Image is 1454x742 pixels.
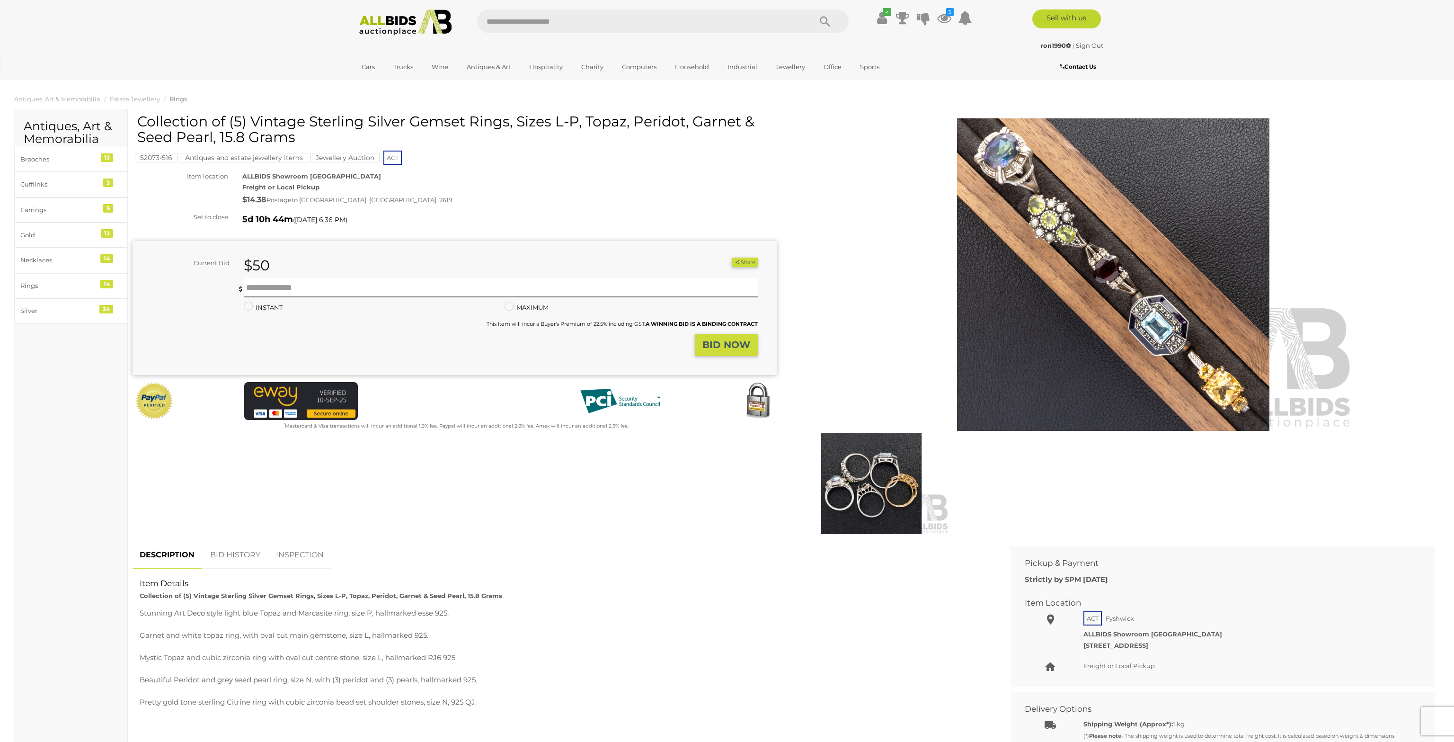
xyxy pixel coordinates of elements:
div: 12 [101,229,113,238]
i: ✔ [883,8,891,16]
a: Rings [169,95,187,103]
strong: Freight or Local Pickup [242,183,319,191]
strong: $50 [244,257,270,274]
div: Rings [20,280,98,291]
div: Necklaces [20,255,98,266]
a: Sell with us [1032,9,1101,28]
a: [GEOGRAPHIC_DATA] [355,75,435,90]
a: Necklaces 14 [14,248,127,273]
a: Wine [426,59,454,75]
b: A WINNING BID IS A BINDING CONTRACT [646,321,758,327]
div: Current Bid [133,258,237,268]
p: Pretty gold tone sterling Citrine ring with cubic zirconia bead set shoulder stones, size N, 925 QJ. [140,696,989,708]
p: Stunning Art Deco style light blue Topaz and Marcasite ring, size P, hallmarked esse 925. [140,607,989,619]
mark: Antiques and estate jewellery items [180,153,308,162]
label: INSTANT [244,302,283,313]
a: Contact Us [1060,62,1099,72]
a: Brooches 13 [14,147,127,172]
div: Item location [125,171,235,182]
span: Freight or Local Pickup [1083,662,1155,670]
a: Antiques & Art [461,59,517,75]
a: Sign Out [1076,42,1103,49]
b: Contact Us [1060,63,1096,70]
a: BID HISTORY [203,541,267,569]
a: Charity [575,59,610,75]
strong: ALLBIDS Showroom [GEOGRAPHIC_DATA] [1083,630,1222,638]
h1: Collection of (5) Vintage Sterling Silver Gemset Rings, Sizes L-P, Topaz, Peridot, Garnet & Seed ... [137,114,774,145]
span: ACT [1083,611,1102,626]
h2: Pickup & Payment [1025,559,1407,568]
small: Mastercard & Visa transactions will incur an additional 1.9% fee. Paypal will incur an additional... [284,423,629,429]
a: Trucks [387,59,419,75]
a: Industrial [721,59,763,75]
div: 13 [101,153,113,162]
strong: BID NOW [702,339,750,350]
strong: Collection of (5) Vintage Sterling Silver Gemset Rings, Sizes L-P, Topaz, Peridot, Garnet & Seed ... [140,592,502,599]
a: 3 [937,9,951,27]
button: Share [732,258,758,268]
span: ( ) [293,216,347,223]
a: INSPECTION [269,541,331,569]
strong: 5d 10h 44m [242,214,293,224]
img: PCI DSS compliant [573,382,667,420]
a: Cars [355,59,381,75]
h2: Delivery Options [1025,705,1407,714]
strong: Please note [1089,733,1121,739]
a: Rings 14 [14,273,127,298]
a: DESCRIPTION [133,541,202,569]
a: Office [817,59,848,75]
span: [DATE] 6:36 PM [295,215,346,224]
li: Watch this item [721,258,730,267]
p: Garnet and white topaz ring, with oval cut main gemstone, size L, hallmarked 925. [140,629,989,642]
strong: Shipping Weight (Approx*): [1083,720,1173,728]
h2: Item Details [140,579,989,588]
strong: [STREET_ADDRESS] [1083,642,1148,649]
a: Antiques, Art & Memorabilia [14,95,100,103]
img: eWAY Payment Gateway [244,382,358,420]
div: 14 [100,254,113,263]
div: Brooches [20,154,98,165]
p: Mystic Topaz and cubic zirconia ring with oval cut centre stone, size L, hallmarked RJ6 925. [140,651,989,664]
div: 14 [100,280,113,288]
strong: $14.38 [242,195,266,204]
img: Official PayPal Seal [135,382,174,420]
a: Cufflinks 3 [14,172,127,197]
div: 34 [99,305,113,313]
small: This Item will incur a Buyer's Premium of 22.5% including GST. [487,321,758,327]
a: Hospitality [523,59,569,75]
h2: Item Location [1025,599,1407,608]
i: 3 [946,8,954,16]
mark: 52073-516 [135,153,177,162]
div: Silver [20,305,98,316]
a: Household [669,59,715,75]
a: ron1990 [1040,42,1073,49]
span: | [1073,42,1074,49]
img: Secured by Rapid SSL [739,382,777,420]
div: Gold [20,230,98,241]
div: Earrings [20,205,98,215]
img: Collection of (5) Vintage Sterling Silver Gemset Rings, Sizes L-P, Topaz, Peridot, Garnet & Seed ... [793,433,949,534]
a: Jewellery [770,59,811,75]
strong: ron1990 [1040,42,1071,49]
span: Fyshwick [1103,612,1136,625]
div: Cufflinks [20,179,98,190]
div: Set to close [125,212,235,223]
a: Earrings 5 [14,197,127,223]
img: Collection of (5) Vintage Sterling Silver Gemset Rings, Sizes L-P, Topaz, Peridot, Garnet & Seed ... [871,118,1356,431]
a: Computers [616,59,663,75]
div: 3 [103,179,113,187]
a: Gold 12 [14,223,127,248]
a: 52073-516 [135,154,177,161]
a: Estate Jewellery [110,95,160,103]
mark: Jewellery Auction [310,153,380,162]
a: Sports [854,59,886,75]
span: ACT [383,151,402,165]
span: to [GEOGRAPHIC_DATA], [GEOGRAPHIC_DATA], 2619 [292,196,452,204]
a: ✔ [875,9,889,27]
button: BID NOW [695,334,758,356]
img: Allbids.com.au [354,9,457,36]
button: Search [801,9,849,33]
